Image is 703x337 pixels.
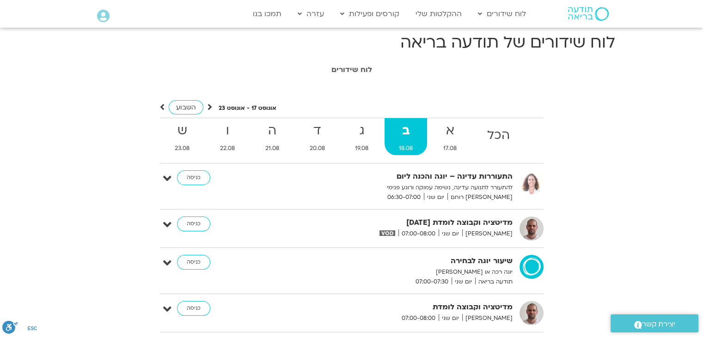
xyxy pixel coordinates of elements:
strong: א [429,120,471,141]
strong: ה [251,120,293,141]
span: 07:00-07:30 [412,277,452,287]
strong: הכל [473,125,524,146]
span: [PERSON_NAME] [462,313,513,323]
strong: מדיטציה וקבוצה לומדת [DATE] [286,217,513,229]
a: ש23.08 [161,118,204,155]
span: 21.08 [251,144,293,153]
a: תמכו בנו [248,5,286,23]
strong: ד [295,120,339,141]
strong: ג [341,120,383,141]
a: לוח שידורים [473,5,531,23]
a: ג19.08 [341,118,383,155]
span: 06:30-07:00 [384,193,424,202]
span: [PERSON_NAME] רוחם [447,193,513,202]
strong: התעוררות עדינה – יוגה והכנה ליום [286,170,513,183]
p: להתעורר לתנועה עדינה, נשימה עמוקה ורוגע פנימי [286,183,513,193]
span: 22.08 [206,144,249,153]
h1: לוח שידורים של תודעה בריאה [88,31,615,54]
a: ב18.08 [385,118,427,155]
span: יצירת קשר [642,318,675,331]
img: vodicon [379,230,395,236]
strong: ש [161,120,204,141]
a: כניסה [177,170,210,185]
a: כניסה [177,301,210,316]
p: אוגוסט 17 - אוגוסט 23 [219,103,276,113]
a: ו22.08 [206,118,249,155]
strong: ו [206,120,249,141]
span: יום שני [452,277,475,287]
strong: מדיטציה וקבוצה לומדת [286,301,513,313]
span: 18.08 [385,144,427,153]
span: 07:00-08:00 [398,229,439,239]
a: השבוע [169,100,203,114]
span: 17.08 [429,144,471,153]
span: יום שני [439,229,462,239]
span: [PERSON_NAME] [462,229,513,239]
strong: שיעור יוגה לבחירה [286,255,513,267]
h1: לוח שידורים [93,66,611,74]
span: יום שני [439,313,462,323]
span: 19.08 [341,144,383,153]
a: כניסה [177,255,210,270]
span: 23.08 [161,144,204,153]
a: קורסים ופעילות [336,5,404,23]
span: 20.08 [295,144,339,153]
img: תודעה בריאה [568,7,609,21]
a: ההקלטות שלי [411,5,466,23]
strong: ב [385,120,427,141]
span: תודעה בריאה [475,277,513,287]
a: כניסה [177,217,210,231]
span: 07:00-08:00 [398,313,439,323]
a: א17.08 [429,118,471,155]
p: יוגה רכה או [PERSON_NAME] [286,267,513,277]
a: ה21.08 [251,118,293,155]
span: יום שני [424,193,447,202]
a: ד20.08 [295,118,339,155]
a: הכל [473,118,524,155]
a: עזרה [293,5,329,23]
span: השבוע [176,103,196,112]
a: יצירת קשר [611,314,698,332]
